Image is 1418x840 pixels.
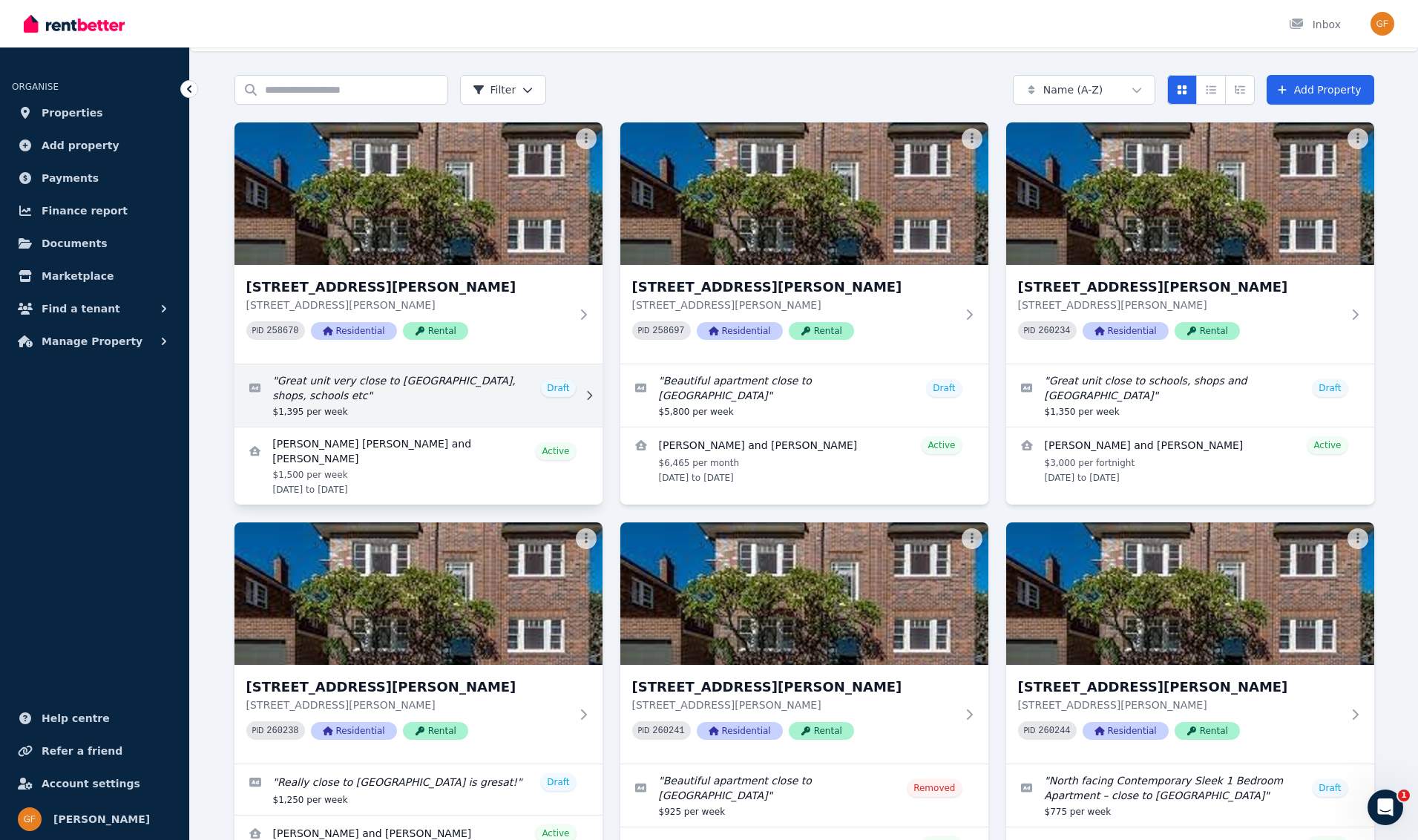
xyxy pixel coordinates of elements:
[266,326,298,336] code: 258670
[1013,75,1155,105] button: Name (A-Z)
[697,722,783,740] span: Residential
[42,169,99,187] span: Payments
[42,742,122,760] span: Refer a friend
[1018,677,1342,698] h3: [STREET_ADDRESS][PERSON_NAME]
[1175,722,1240,740] span: Rental
[234,522,603,665] img: unit 4/81 Blair Street, North Bondi
[12,261,177,291] a: Marketplace
[12,229,177,258] a: Documents
[246,677,570,698] h3: [STREET_ADDRESS][PERSON_NAME]
[460,75,547,105] button: Filter
[311,322,397,340] span: Residential
[42,104,103,122] span: Properties
[12,196,177,226] a: Finance report
[246,277,570,298] h3: [STREET_ADDRESS][PERSON_NAME]
[42,709,110,727] span: Help centre
[1348,128,1368,149] button: More options
[576,528,597,549] button: More options
[1006,364,1374,427] a: Edit listing: Great unit close to schools, shops and Bondi Beach
[234,122,603,265] img: unit 1/81 Blair Street, North Bondi
[234,522,603,764] a: unit 4/81 Blair Street, North Bondi[STREET_ADDRESS][PERSON_NAME][STREET_ADDRESS][PERSON_NAME]PID ...
[12,163,177,193] a: Payments
[789,722,854,740] span: Rental
[962,128,982,149] button: More options
[1006,427,1374,493] a: View details for John Susa and Barbara Vidos
[1024,726,1036,735] small: PID
[12,736,177,766] a: Refer a friend
[962,528,982,549] button: More options
[252,327,264,335] small: PID
[632,677,956,698] h3: [STREET_ADDRESS][PERSON_NAME]
[42,234,108,252] span: Documents
[1175,322,1240,340] span: Rental
[1043,82,1103,97] span: Name (A-Z)
[1167,75,1255,105] div: View options
[12,98,177,128] a: Properties
[12,703,177,733] a: Help centre
[1006,522,1374,665] img: unit 6/81 Blair Street, North Bondi
[1348,528,1368,549] button: More options
[632,277,956,298] h3: [STREET_ADDRESS][PERSON_NAME]
[620,522,988,665] img: unit 5/81 Blair Street, North Bondi
[1267,75,1374,105] a: Add Property
[620,764,988,827] a: Edit listing: Beautiful apartment close to Bondi Beach
[403,322,468,340] span: Rental
[234,427,603,505] a: View details for Nattan Maccarini Rubira Garcia and Bruno Dombkowisch
[42,267,114,285] span: Marketplace
[42,137,119,154] span: Add property
[632,698,956,712] p: [STREET_ADDRESS][PERSON_NAME]
[638,327,650,335] small: PID
[1289,17,1341,32] div: Inbox
[12,769,177,798] a: Account settings
[311,722,397,740] span: Residential
[1006,122,1374,265] img: unit 3/81 Blair Street, North Bondi
[266,726,298,736] code: 260238
[652,726,684,736] code: 260241
[252,726,264,735] small: PID
[1018,277,1342,298] h3: [STREET_ADDRESS][PERSON_NAME]
[632,298,956,312] p: [STREET_ADDRESS][PERSON_NAME]
[12,82,59,92] span: ORGANISE
[1006,122,1374,364] a: unit 3/81 Blair Street, North Bondi[STREET_ADDRESS][PERSON_NAME][STREET_ADDRESS][PERSON_NAME]PID ...
[1018,698,1342,712] p: [STREET_ADDRESS][PERSON_NAME]
[1083,722,1169,740] span: Residential
[1368,790,1403,825] iframe: Intercom live chat
[1018,298,1342,312] p: [STREET_ADDRESS][PERSON_NAME]
[652,326,684,336] code: 258697
[12,327,177,356] button: Manage Property
[1398,790,1410,801] span: 1
[1167,75,1197,105] button: Card view
[620,122,988,265] img: unit 2/81 Blair Street, North Bondi
[789,322,854,340] span: Rental
[42,300,120,318] span: Find a tenant
[697,322,783,340] span: Residential
[53,810,150,828] span: [PERSON_NAME]
[18,807,42,831] img: Giora Friede
[1196,75,1226,105] button: Compact list view
[620,522,988,764] a: unit 5/81 Blair Street, North Bondi[STREET_ADDRESS][PERSON_NAME][STREET_ADDRESS][PERSON_NAME]PID ...
[246,698,570,712] p: [STREET_ADDRESS][PERSON_NAME]
[1024,327,1036,335] small: PID
[620,122,988,364] a: unit 2/81 Blair Street, North Bondi[STREET_ADDRESS][PERSON_NAME][STREET_ADDRESS][PERSON_NAME]PID ...
[234,122,603,364] a: unit 1/81 Blair Street, North Bondi[STREET_ADDRESS][PERSON_NAME][STREET_ADDRESS][PERSON_NAME]PID ...
[1006,522,1374,764] a: unit 6/81 Blair Street, North Bondi[STREET_ADDRESS][PERSON_NAME][STREET_ADDRESS][PERSON_NAME]PID ...
[234,364,603,427] a: Edit listing: Great unit very close to Bondi Beach, shops, schools etc
[24,13,125,35] img: RentBetter
[1006,764,1374,827] a: Edit listing: North facing Contemporary Sleek 1 Bedroom Apartment – close to Bondi Beach
[403,722,468,740] span: Rental
[234,764,603,815] a: Edit listing: Really close to Bondi Beach is gresat!
[1038,326,1070,336] code: 260234
[42,775,140,793] span: Account settings
[576,128,597,149] button: More options
[12,131,177,160] a: Add property
[620,364,988,427] a: Edit listing: Beautiful apartment close to Bondi Beach
[246,298,570,312] p: [STREET_ADDRESS][PERSON_NAME]
[620,427,988,493] a: View details for Thomas Dyson and Lunia Ryan
[473,82,516,97] span: Filter
[638,726,650,735] small: PID
[12,294,177,324] button: Find a tenant
[42,332,142,350] span: Manage Property
[1371,12,1394,36] img: Giora Friede
[1038,726,1070,736] code: 260244
[1083,322,1169,340] span: Residential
